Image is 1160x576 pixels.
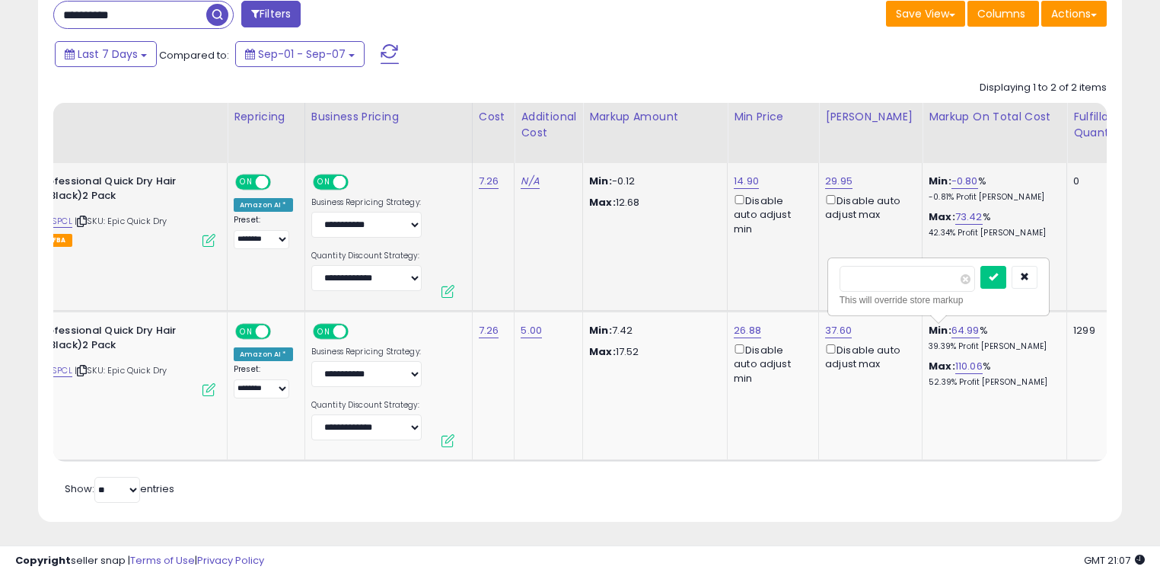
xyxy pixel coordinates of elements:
[734,109,812,125] div: Min Price
[314,176,333,189] span: ON
[967,1,1039,27] button: Columns
[78,46,138,62] span: Last 7 Days
[346,176,370,189] span: OFF
[311,347,422,357] label: Business Repricing Strategy:
[1073,324,1120,338] div: 1299
[234,364,293,398] div: Preset:
[241,1,301,27] button: Filters
[234,347,293,361] div: Amazon AI *
[825,341,910,371] div: Disable auto adjust max
[589,345,715,359] p: 17.52
[589,174,612,188] strong: Min:
[479,323,499,338] a: 7.26
[929,210,955,224] b: Max:
[929,109,1060,125] div: Markup on Total Cost
[234,198,293,212] div: Amazon AI *
[234,109,298,125] div: Repricing
[15,553,71,568] strong: Copyright
[929,324,1055,352] div: %
[929,192,1055,203] p: -0.81% Profit [PERSON_NAME]
[951,174,978,189] a: -0.80
[589,195,616,210] strong: Max:
[929,341,1055,352] p: 39.39% Profit [PERSON_NAME]
[929,359,955,373] b: Max:
[589,109,721,125] div: Markup Amount
[479,109,508,125] div: Cost
[951,323,980,338] a: 64.99
[825,323,852,338] a: 37.60
[1073,109,1126,141] div: Fulfillable Quantity
[75,364,167,376] span: | SKU: Epic Quick Dry
[1084,553,1145,568] span: 2025-09-15 21:07 GMT
[980,81,1107,95] div: Displaying 1 to 2 of 2 items
[929,174,1055,203] div: %
[929,174,951,188] b: Min:
[1041,1,1107,27] button: Actions
[314,325,333,338] span: ON
[521,174,539,189] a: N/A
[589,324,715,338] p: 7.42
[269,176,293,189] span: OFF
[1073,174,1120,188] div: 0
[311,400,422,411] label: Quantity Discount Strategy:
[130,553,195,568] a: Terms of Use
[55,41,157,67] button: Last 7 Days
[734,174,759,189] a: 14.90
[521,323,542,338] a: 5.00
[15,554,264,568] div: seller snap | |
[977,6,1025,21] span: Columns
[159,48,229,62] span: Compared to:
[955,210,983,225] a: 73.42
[734,341,807,386] div: Disable auto adjust min
[521,109,576,141] div: Additional Cost
[13,174,198,206] b: Epic Professional Quick Dry Hair Brush (Black)2 Pack
[234,215,293,249] div: Preset:
[589,174,715,188] p: -0.12
[929,360,1055,388] div: %
[825,109,916,125] div: [PERSON_NAME]
[929,377,1055,388] p: 52.39% Profit [PERSON_NAME]
[479,174,499,189] a: 7.26
[825,174,852,189] a: 29.95
[923,103,1067,163] th: The percentage added to the cost of goods (COGS) that forms the calculator for Min & Max prices.
[75,215,167,227] span: | SKU: Epic Quick Dry
[929,210,1055,238] div: %
[311,197,422,208] label: Business Repricing Strategy:
[13,324,198,356] b: Epic Professional Quick Dry Hair Brush (Black)2 Pack
[311,251,422,261] label: Quantity Discount Strategy:
[197,553,264,568] a: Privacy Policy
[840,293,1037,308] div: This will override store markup
[929,228,1055,238] p: 42.34% Profit [PERSON_NAME]
[825,192,910,222] div: Disable auto adjust max
[734,323,761,338] a: 26.88
[237,176,256,189] span: ON
[589,323,612,338] strong: Min:
[734,192,807,236] div: Disable auto adjust min
[955,359,983,374] a: 110.06
[589,344,616,359] strong: Max:
[346,325,370,338] span: OFF
[589,196,715,210] p: 12.68
[886,1,965,27] button: Save View
[258,46,346,62] span: Sep-01 - Sep-07
[235,41,365,67] button: Sep-01 - Sep-07
[269,325,293,338] span: OFF
[237,325,256,338] span: ON
[65,482,174,496] span: Show: entries
[929,323,951,338] b: Min:
[311,109,466,125] div: Business Pricing
[46,234,72,247] span: FBA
